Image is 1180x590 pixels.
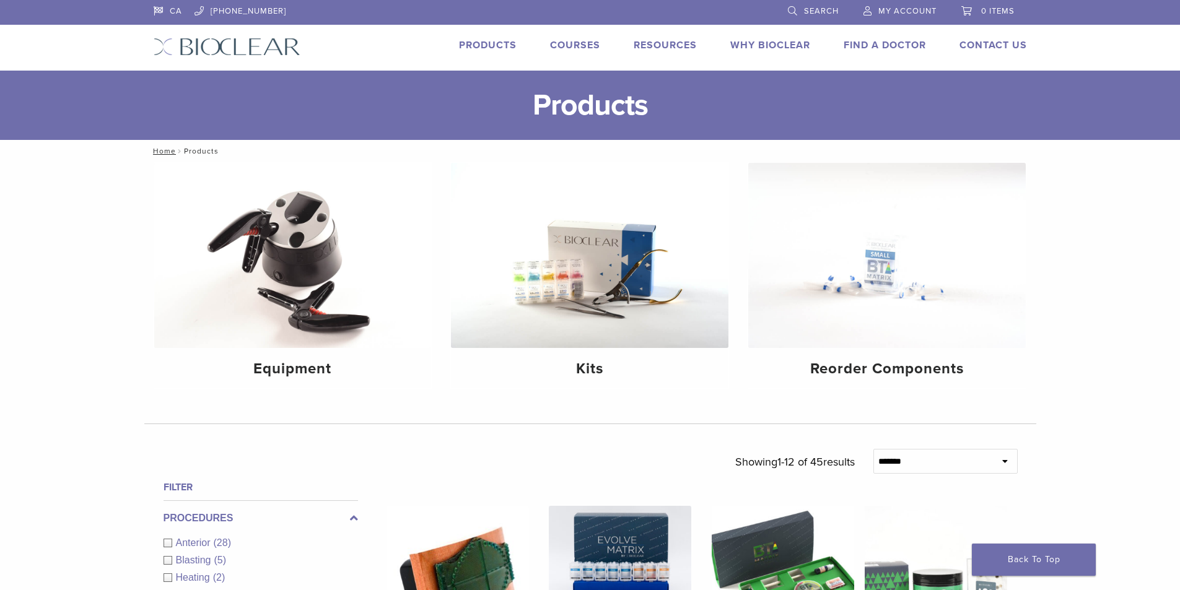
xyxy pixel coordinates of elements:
[176,537,214,548] span: Anterior
[634,39,697,51] a: Resources
[213,572,225,583] span: (2)
[959,39,1027,51] a: Contact Us
[176,555,214,565] span: Blasting
[459,39,517,51] a: Products
[461,358,719,380] h4: Kits
[748,163,1026,348] img: Reorder Components
[176,148,184,154] span: /
[550,39,600,51] a: Courses
[981,6,1015,16] span: 0 items
[451,163,728,348] img: Kits
[154,163,432,388] a: Equipment
[164,511,358,526] label: Procedures
[804,6,839,16] span: Search
[214,537,231,548] span: (28)
[451,163,728,388] a: Kits
[149,147,176,155] a: Home
[735,449,855,475] p: Showing results
[730,39,810,51] a: Why Bioclear
[777,455,823,469] span: 1-12 of 45
[144,140,1036,162] nav: Products
[878,6,937,16] span: My Account
[154,38,300,56] img: Bioclear
[176,572,213,583] span: Heating
[748,163,1026,388] a: Reorder Components
[972,544,1096,576] a: Back To Top
[844,39,926,51] a: Find A Doctor
[164,480,358,495] h4: Filter
[214,555,226,565] span: (5)
[164,358,422,380] h4: Equipment
[758,358,1016,380] h4: Reorder Components
[154,163,432,348] img: Equipment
